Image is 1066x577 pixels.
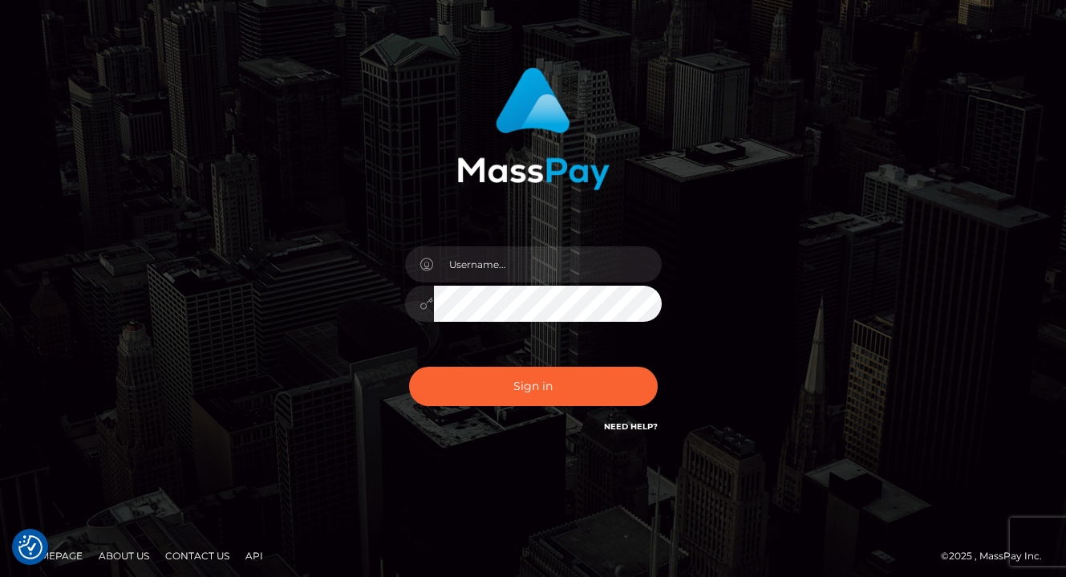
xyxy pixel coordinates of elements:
[434,246,662,282] input: Username...
[409,367,658,406] button: Sign in
[457,67,610,190] img: MassPay Login
[159,543,236,568] a: Contact Us
[941,547,1054,565] div: © 2025 , MassPay Inc.
[604,421,658,432] a: Need Help?
[239,543,270,568] a: API
[92,543,156,568] a: About Us
[18,535,43,559] button: Consent Preferences
[18,543,89,568] a: Homepage
[18,535,43,559] img: Revisit consent button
